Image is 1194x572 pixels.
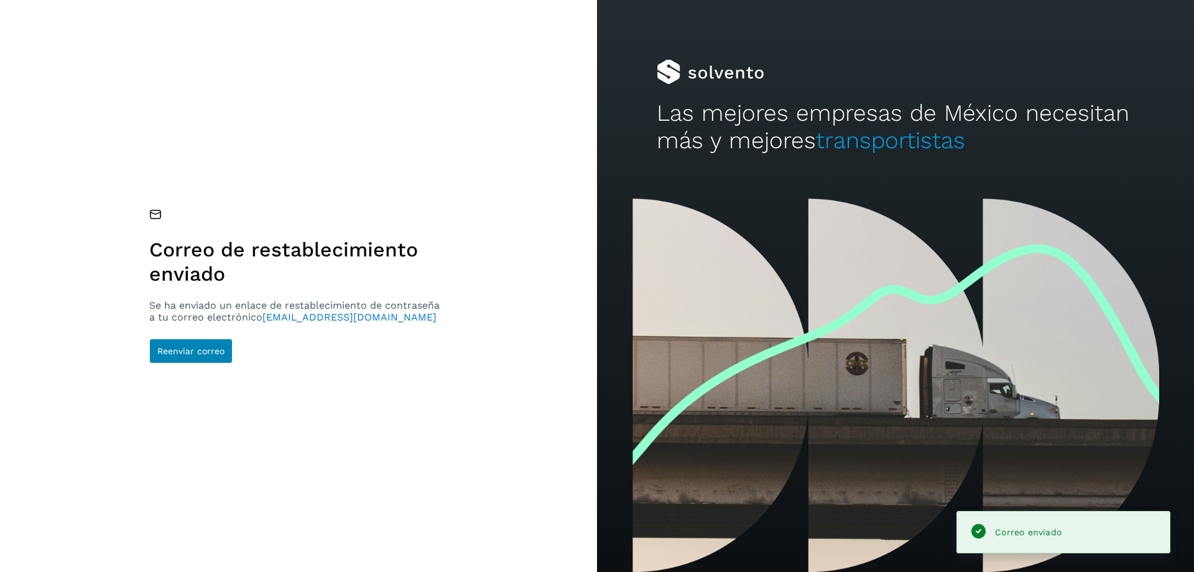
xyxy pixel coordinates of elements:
[149,339,233,363] button: Reenviar correo
[157,347,224,355] span: Reenviar correo
[149,238,445,286] h1: Correo de restablecimiento enviado
[657,100,1134,155] h2: Las mejores empresas de México necesitan más y mejores
[262,311,437,323] span: [EMAIL_ADDRESS][DOMAIN_NAME]
[816,127,965,154] span: transportistas
[995,527,1062,537] span: Correo enviado
[149,299,445,323] p: Se ha enviado un enlace de restablecimiento de contraseña a tu correo electrónico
